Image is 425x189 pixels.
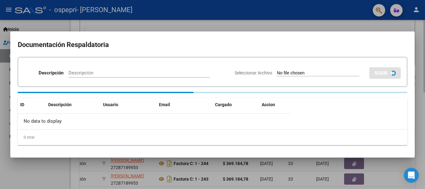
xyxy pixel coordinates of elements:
[235,70,272,75] span: Seleccionar Archivo
[159,102,170,107] span: Email
[369,67,401,79] button: SUBIR
[48,102,72,107] span: Descripción
[18,39,407,51] h2: Documentación Respaldatoria
[18,98,46,111] datatable-header-cell: ID
[46,98,100,111] datatable-header-cell: Descripción
[100,98,156,111] datatable-header-cell: Usuario
[262,102,275,107] span: Accion
[259,98,290,111] datatable-header-cell: Accion
[20,102,24,107] span: ID
[18,114,290,129] div: No data to display
[213,98,259,111] datatable-header-cell: Cargado
[215,102,232,107] span: Cargado
[18,130,407,145] div: 0 total
[404,168,419,183] div: Open Intercom Messenger
[374,70,388,76] span: SUBIR
[39,69,63,77] p: Descripción
[103,102,118,107] span: Usuario
[156,98,213,111] datatable-header-cell: Email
